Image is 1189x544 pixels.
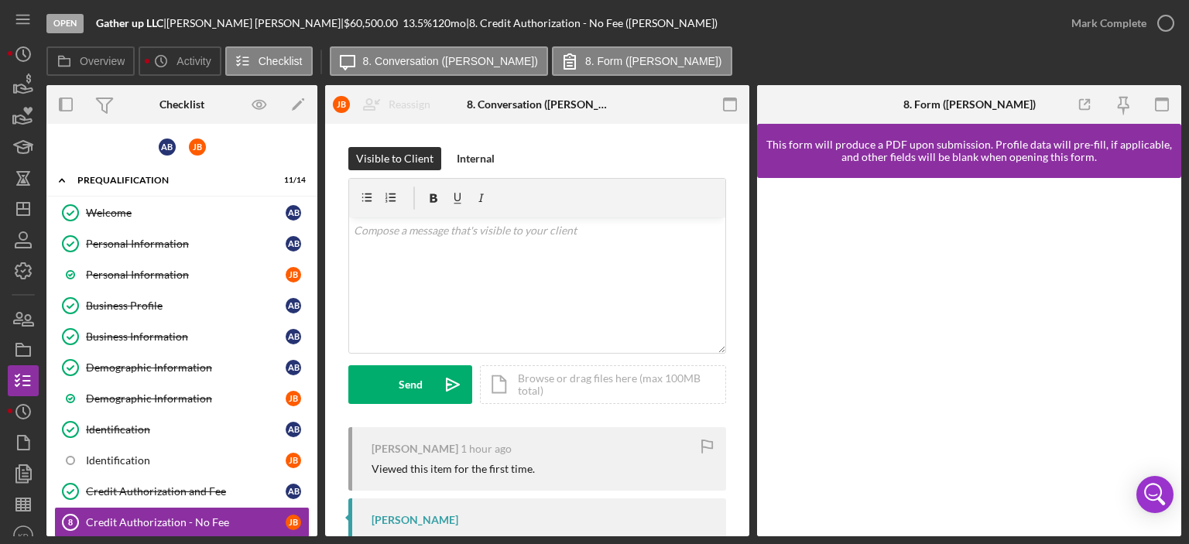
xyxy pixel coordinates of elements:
[18,532,28,540] text: KD
[325,89,446,120] button: JBReassign
[189,139,206,156] div: J B
[1071,8,1146,39] div: Mark Complete
[54,445,310,476] a: IdentificationJB
[139,46,221,76] button: Activity
[467,98,608,111] div: 8. Conversation ([PERSON_NAME])
[54,259,310,290] a: Personal InformationJB
[86,299,286,312] div: Business Profile
[225,46,313,76] button: Checklist
[765,139,1174,163] div: This form will produce a PDF upon submission. Profile data will pre-fill, if applicable, and othe...
[54,507,310,538] a: 8Credit Authorization - No FeeJB
[86,207,286,219] div: Welcome
[159,98,204,111] div: Checklist
[86,361,286,374] div: Demographic Information
[286,298,301,313] div: A B
[286,329,301,344] div: A B
[159,139,176,156] div: A B
[86,330,286,343] div: Business Information
[96,16,163,29] b: Gather up LLC
[344,17,403,29] div: $60,500.00
[54,321,310,352] a: Business InformationAB
[46,46,135,76] button: Overview
[54,414,310,445] a: IdentificationAB
[389,89,430,120] div: Reassign
[54,352,310,383] a: Demographic InformationAB
[54,476,310,507] a: Credit Authorization and FeeAB
[773,193,1167,521] iframe: Lenderfit form
[363,55,538,67] label: 8. Conversation ([PERSON_NAME])
[449,147,502,170] button: Internal
[86,238,286,250] div: Personal Information
[86,392,286,405] div: Demographic Information
[432,17,466,29] div: 120 mo
[286,391,301,406] div: J B
[356,147,433,170] div: Visible to Client
[286,205,301,221] div: A B
[403,17,432,29] div: 13.5 %
[286,267,301,282] div: J B
[54,197,310,228] a: WelcomeAB
[372,443,458,455] div: [PERSON_NAME]
[86,269,286,281] div: Personal Information
[333,96,350,113] div: J B
[86,423,286,436] div: Identification
[399,365,423,404] div: Send
[286,422,301,437] div: A B
[286,236,301,251] div: A B
[348,147,441,170] button: Visible to Client
[457,147,495,170] div: Internal
[166,17,344,29] div: [PERSON_NAME] [PERSON_NAME] |
[86,454,286,467] div: Identification
[86,485,286,498] div: Credit Authorization and Fee
[96,17,166,29] div: |
[176,55,211,67] label: Activity
[286,453,301,468] div: J B
[585,55,722,67] label: 8. Form ([PERSON_NAME])
[552,46,732,76] button: 8. Form ([PERSON_NAME])
[372,463,535,475] div: Viewed this item for the first time.
[348,365,472,404] button: Send
[259,55,303,67] label: Checklist
[54,383,310,414] a: Demographic InformationJB
[77,176,267,185] div: Prequalification
[1136,476,1174,513] div: Open Intercom Messenger
[903,98,1036,111] div: 8. Form ([PERSON_NAME])
[461,443,512,455] time: 2025-08-19 14:35
[286,484,301,499] div: A B
[80,55,125,67] label: Overview
[286,515,301,530] div: J B
[54,290,310,321] a: Business ProfileAB
[286,360,301,375] div: A B
[86,516,286,529] div: Credit Authorization - No Fee
[466,17,718,29] div: | 8. Credit Authorization - No Fee ([PERSON_NAME])
[1056,8,1181,39] button: Mark Complete
[54,228,310,259] a: Personal InformationAB
[278,176,306,185] div: 11 / 14
[330,46,548,76] button: 8. Conversation ([PERSON_NAME])
[372,514,458,526] div: [PERSON_NAME]
[68,518,73,527] tspan: 8
[46,14,84,33] div: Open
